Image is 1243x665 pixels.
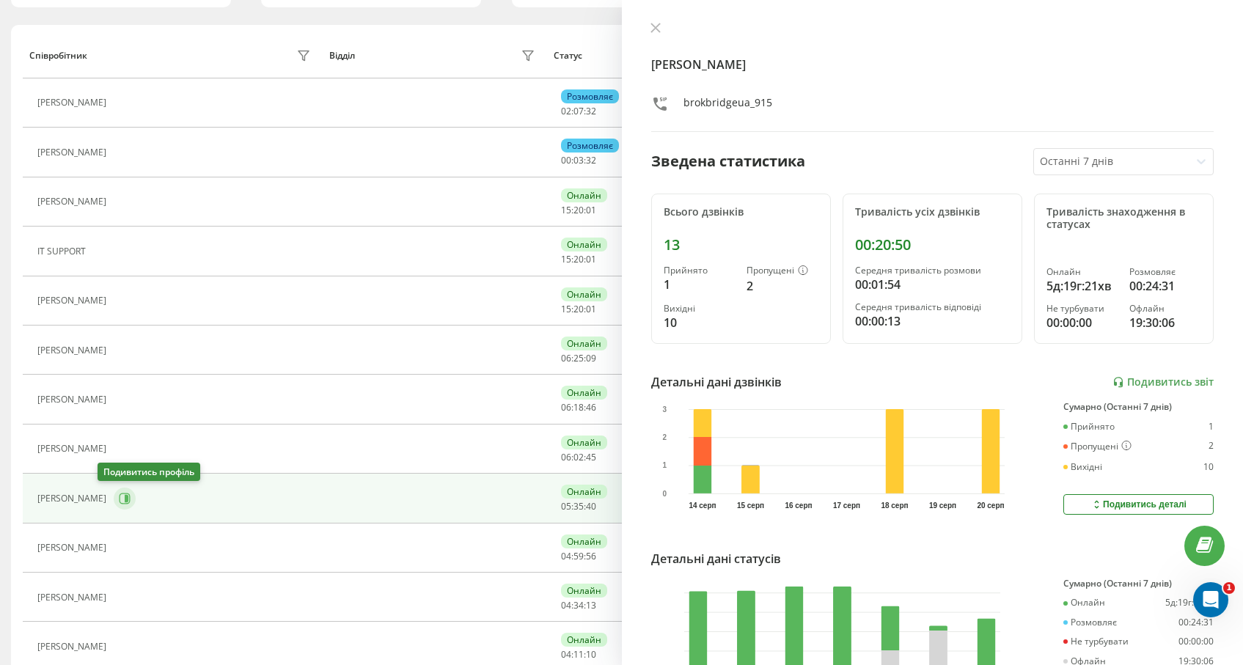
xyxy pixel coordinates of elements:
[1203,462,1214,472] div: 10
[1063,402,1214,412] div: Сумарно (Останні 7 днів)
[561,238,607,251] div: Онлайн
[561,304,596,315] div: : :
[561,551,596,562] div: : :
[683,95,772,117] div: brokbridgeua_915
[573,500,584,512] span: 35
[561,648,571,661] span: 04
[37,98,110,108] div: [PERSON_NAME]
[747,265,818,277] div: Пропущені
[586,500,596,512] span: 40
[855,276,1010,293] div: 00:01:54
[37,394,110,405] div: [PERSON_NAME]
[37,444,110,454] div: [PERSON_NAME]
[1193,582,1228,617] iframe: Intercom live chat
[573,303,584,315] span: 20
[1063,422,1115,432] div: Прийнято
[651,550,781,567] div: Детальні дані статусів
[1063,617,1117,628] div: Розмовляє
[664,314,736,331] div: 10
[1209,441,1214,452] div: 2
[561,139,619,153] div: Розмовляє
[561,584,607,598] div: Онлайн
[1046,277,1118,295] div: 5д:19г:21хв
[586,105,596,117] span: 32
[29,51,87,61] div: Співробітник
[561,401,571,414] span: 06
[561,436,607,449] div: Онлайн
[1129,304,1201,314] div: Офлайн
[664,304,736,314] div: Вихідні
[561,650,596,660] div: : :
[561,337,607,350] div: Онлайн
[1063,598,1105,608] div: Онлайн
[561,106,596,117] div: : :
[37,592,110,603] div: [PERSON_NAME]
[1129,314,1201,331] div: 19:30:06
[664,236,818,254] div: 13
[689,501,716,510] text: 14 серп
[662,490,667,498] text: 0
[1129,267,1201,277] div: Розмовляє
[561,352,571,364] span: 06
[855,312,1010,330] div: 00:00:13
[747,277,818,295] div: 2
[1046,267,1118,277] div: Онлайн
[929,501,956,510] text: 19 серп
[561,105,571,117] span: 02
[37,345,110,356] div: [PERSON_NAME]
[1046,314,1118,331] div: 00:00:00
[1046,206,1201,231] div: Тривалість знаходження в статусах
[561,501,596,512] div: : :
[573,648,584,661] span: 11
[1178,636,1214,647] div: 00:00:00
[573,451,584,463] span: 02
[573,204,584,216] span: 20
[855,265,1010,276] div: Середня тривалість розмови
[662,405,667,414] text: 3
[561,485,607,499] div: Онлайн
[561,287,607,301] div: Онлайн
[573,550,584,562] span: 59
[651,373,782,391] div: Детальні дані дзвінків
[573,599,584,611] span: 34
[561,188,607,202] div: Онлайн
[1063,578,1214,589] div: Сумарно (Останні 7 днів)
[561,633,607,647] div: Онлайн
[329,51,355,61] div: Відділ
[561,204,571,216] span: 15
[561,599,571,611] span: 04
[737,501,764,510] text: 15 серп
[573,253,584,265] span: 20
[586,401,596,414] span: 46
[586,550,596,562] span: 56
[833,501,860,510] text: 17 серп
[855,236,1010,254] div: 00:20:50
[561,154,571,166] span: 00
[561,600,596,611] div: : :
[37,642,110,652] div: [PERSON_NAME]
[573,154,584,166] span: 03
[664,276,736,293] div: 1
[561,303,571,315] span: 15
[561,155,596,166] div: : :
[1063,441,1132,452] div: Пропущені
[1178,617,1214,628] div: 00:24:31
[586,352,596,364] span: 09
[37,246,89,257] div: IT SUPPORT
[561,452,596,463] div: : :
[573,401,584,414] span: 18
[664,206,818,218] div: Всього дзвінків
[561,386,607,400] div: Онлайн
[1209,422,1214,432] div: 1
[561,534,607,548] div: Онлайн
[855,302,1010,312] div: Середня тривалість відповіді
[662,462,667,470] text: 1
[37,196,110,207] div: [PERSON_NAME]
[651,56,1214,73] h4: [PERSON_NAME]
[573,352,584,364] span: 25
[1090,499,1187,510] div: Подивитись деталі
[561,253,571,265] span: 15
[586,204,596,216] span: 01
[561,550,571,562] span: 04
[37,295,110,306] div: [PERSON_NAME]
